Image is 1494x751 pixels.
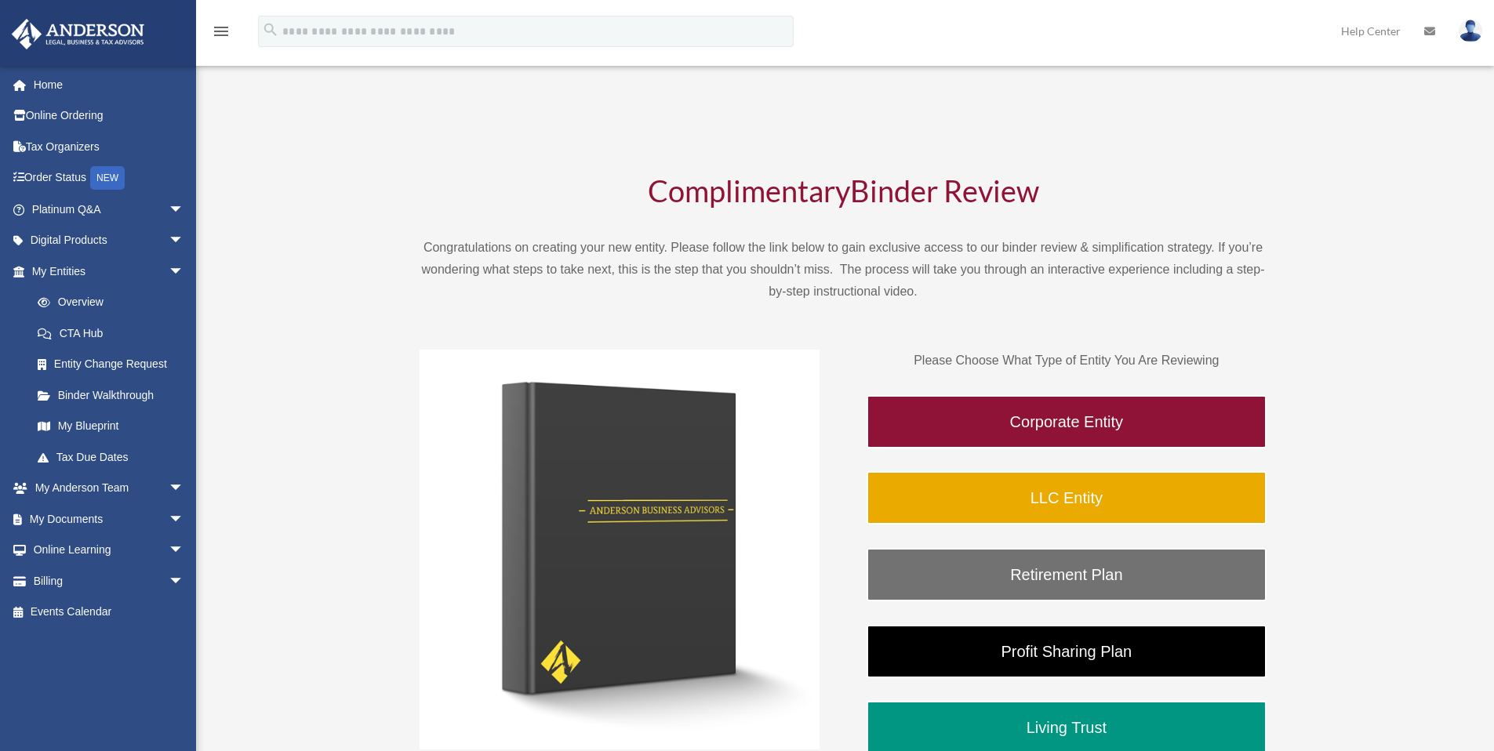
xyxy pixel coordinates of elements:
a: Digital Productsarrow_drop_down [11,225,208,256]
div: NEW [90,166,125,190]
a: Billingarrow_drop_down [11,565,208,597]
a: My Documentsarrow_drop_down [11,503,208,535]
i: search [262,21,279,38]
span: arrow_drop_down [169,225,200,257]
a: My Entitiesarrow_drop_down [11,256,208,287]
p: Please Choose What Type of Entity You Are Reviewing [867,350,1267,372]
a: Online Ordering [11,100,208,132]
span: arrow_drop_down [169,256,200,288]
span: Binder Review [850,172,1039,209]
a: Platinum Q&Aarrow_drop_down [11,194,208,225]
a: Overview [22,287,208,318]
img: User Pic [1459,20,1482,42]
span: arrow_drop_down [169,194,200,226]
a: LLC Entity [867,471,1267,524]
a: Events Calendar [11,597,208,628]
a: Corporate Entity [867,395,1267,448]
a: Retirement Plan [867,548,1267,601]
span: arrow_drop_down [169,535,200,567]
a: Profit Sharing Plan [867,625,1267,678]
a: Order StatusNEW [11,162,208,194]
span: arrow_drop_down [169,503,200,535]
a: Home [11,69,208,100]
p: Congratulations on creating your new entity. Please follow the link below to gain exclusive acces... [420,237,1267,303]
a: Tax Due Dates [22,441,208,473]
a: My Anderson Teamarrow_drop_down [11,473,208,504]
a: My Blueprint [22,411,208,442]
a: menu [212,27,231,41]
span: Complimentary [648,172,850,209]
img: Anderson Advisors Platinum Portal [7,19,149,49]
a: Online Learningarrow_drop_down [11,535,208,566]
a: Entity Change Request [22,349,208,380]
a: CTA Hub [22,317,208,349]
span: arrow_drop_down [169,565,200,597]
a: Binder Walkthrough [22,379,200,411]
span: arrow_drop_down [169,473,200,505]
a: Tax Organizers [11,131,208,162]
i: menu [212,22,231,41]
